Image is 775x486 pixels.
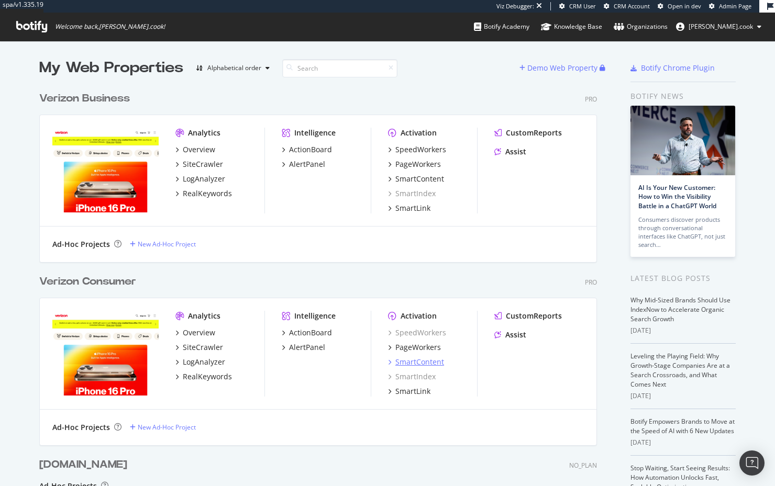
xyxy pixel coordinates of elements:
[289,159,325,169] div: AlertPanel
[506,311,562,321] div: CustomReports
[39,91,130,106] div: Verizon Business
[494,311,562,321] a: CustomReports
[188,311,220,321] div: Analytics
[474,21,529,32] div: Botify Academy
[183,371,232,382] div: RealKeywords
[175,357,225,367] a: LogAnalyzer
[395,342,441,353] div: PageWorkers
[282,144,332,155] a: ActionBoard
[388,327,446,338] a: SpeedWorkers
[630,352,730,389] a: Leveling the Playing Field: Why Growth-Stage Companies Are at a Search Crossroads, and What Comes...
[569,461,597,470] div: NO_PLAN
[630,63,715,73] a: Botify Chrome Plugin
[39,274,136,289] div: Verizon Consumer
[604,2,650,10] a: CRM Account
[175,371,232,382] a: RealKeywords
[614,21,668,32] div: Organizations
[188,128,220,138] div: Analytics
[130,240,196,248] a: New Ad-Hoc Project
[175,188,232,199] a: RealKeywords
[638,216,727,249] div: Consumers discover products through conversational interfaces like ChatGPT, not just search…
[474,13,529,41] a: Botify Academy
[585,278,597,287] div: Pro
[505,330,526,340] div: Assist
[183,188,232,199] div: RealKeywords
[630,438,736,447] div: [DATE]
[183,144,215,155] div: Overview
[395,174,444,184] div: SmartContent
[282,59,397,77] input: Search
[541,13,602,41] a: Knowledge Base
[494,146,526,157] a: Assist
[175,174,225,184] a: LogAnalyzer
[630,91,736,102] div: Botify news
[614,2,650,10] span: CRM Account
[630,296,730,323] a: Why Mid-Sized Brands Should Use IndexNow to Accelerate Organic Search Growth
[388,188,436,199] a: SmartIndex
[585,95,597,104] div: Pro
[494,128,562,138] a: CustomReports
[52,422,110,433] div: Ad-Hoc Projects
[138,240,196,248] div: New Ad-Hoc Project
[395,203,430,213] div: SmartLink
[630,326,736,335] div: [DATE]
[719,2,751,10] span: Admin Page
[183,342,223,353] div: SiteCrawler
[395,144,446,155] div: SpeedWorkers
[614,13,668,41] a: Organizations
[541,21,602,32] div: Knowledge Base
[289,327,332,338] div: ActionBoard
[388,159,441,169] a: PageWorkers
[496,2,534,10] div: Viz Debugger:
[388,174,444,184] a: SmartContent
[388,371,436,382] a: SmartIndex
[388,357,444,367] a: SmartContent
[388,203,430,213] a: SmartLink
[401,311,437,321] div: Activation
[175,159,223,169] a: SiteCrawler
[630,273,736,284] div: Latest Blog Posts
[739,450,765,476] div: Open Intercom Messenger
[282,327,332,338] a: ActionBoard
[207,65,261,71] div: Alphabetical order
[138,423,196,432] div: New Ad-Hoc Project
[39,274,140,289] a: Verizon Consumer
[388,342,441,353] a: PageWorkers
[289,144,332,155] div: ActionBoard
[282,342,325,353] a: AlertPanel
[183,174,225,184] div: LogAnalyzer
[130,423,196,432] a: New Ad-Hoc Project
[668,18,770,35] button: [PERSON_NAME].cook
[569,2,596,10] span: CRM User
[175,144,215,155] a: Overview
[505,146,526,157] div: Assist
[519,60,600,76] button: Demo Web Property
[519,63,600,72] a: Demo Web Property
[175,327,215,338] a: Overview
[183,327,215,338] div: Overview
[494,330,526,340] a: Assist
[630,417,735,435] a: Botify Empowers Brands to Move at the Speed of AI with 6 New Updates
[527,63,597,73] div: Demo Web Property
[668,2,701,10] span: Open in dev
[630,391,736,401] div: [DATE]
[641,63,715,73] div: Botify Chrome Plugin
[630,106,735,175] img: AI Is Your New Customer: How to Win the Visibility Battle in a ChatGPT World
[638,183,716,210] a: AI Is Your New Customer: How to Win the Visibility Battle in a ChatGPT World
[689,22,753,31] span: steven.cook
[709,2,751,10] a: Admin Page
[506,128,562,138] div: CustomReports
[559,2,596,10] a: CRM User
[395,159,441,169] div: PageWorkers
[39,58,183,78] div: My Web Properties
[39,91,134,106] a: Verizon Business
[52,128,159,212] img: Verizon.com/business
[183,357,225,367] div: LogAnalyzer
[183,159,223,169] div: SiteCrawler
[52,311,159,395] img: verizon.com
[388,144,446,155] a: SpeedWorkers
[401,128,437,138] div: Activation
